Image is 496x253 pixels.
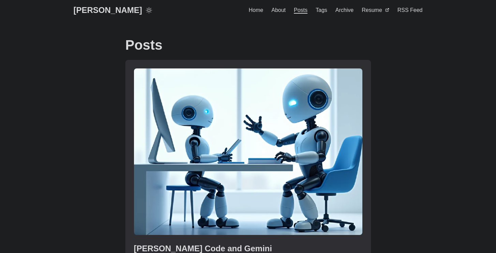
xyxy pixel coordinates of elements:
span: RSS Feed [397,7,423,13]
span: Resume [362,7,382,13]
span: Archive [335,7,354,13]
span: About [271,7,286,13]
span: Home [249,7,264,13]
span: Tags [316,7,327,13]
span: Posts [294,7,307,14]
h1: Posts [125,37,371,53]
